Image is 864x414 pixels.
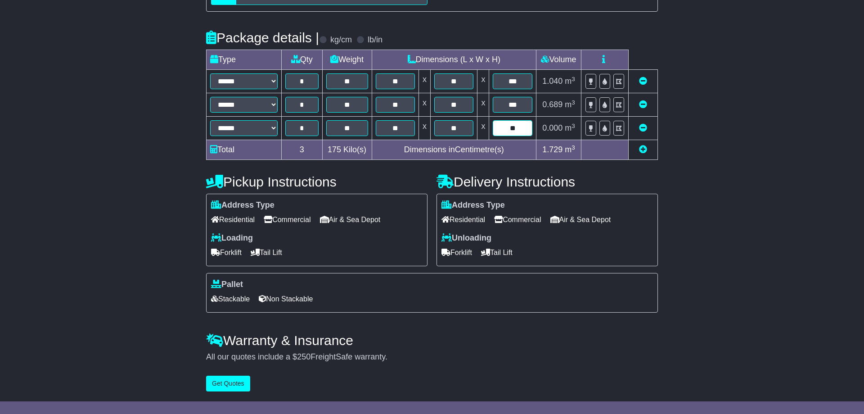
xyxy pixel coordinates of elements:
[639,77,647,86] a: Remove this item
[211,200,274,210] label: Address Type
[282,140,323,160] td: 3
[259,292,313,306] span: Non Stackable
[441,213,485,227] span: Residential
[282,50,323,70] td: Qty
[565,123,575,132] span: m
[639,145,647,154] a: Add new item
[211,246,242,259] span: Forklift
[441,233,491,243] label: Unloading
[550,213,611,227] span: Air & Sea Depot
[207,50,282,70] td: Type
[419,70,431,93] td: x
[639,123,647,132] a: Remove this item
[477,93,489,117] td: x
[565,145,575,154] span: m
[211,292,250,306] span: Stackable
[207,140,282,160] td: Total
[436,174,658,189] h4: Delivery Instructions
[542,145,562,154] span: 1.729
[477,117,489,140] td: x
[206,30,319,45] h4: Package details |
[264,213,310,227] span: Commercial
[542,77,562,86] span: 1.040
[251,246,282,259] span: Tail Lift
[419,93,431,117] td: x
[211,213,255,227] span: Residential
[206,333,658,348] h4: Warranty & Insurance
[368,35,382,45] label: lb/in
[206,352,658,362] div: All our quotes include a $ FreightSafe warranty.
[565,77,575,86] span: m
[206,376,250,391] button: Get Quotes
[322,140,372,160] td: Kilo(s)
[571,144,575,151] sup: 3
[322,50,372,70] td: Weight
[328,145,341,154] span: 175
[542,100,562,109] span: 0.689
[477,70,489,93] td: x
[297,352,310,361] span: 250
[494,213,541,227] span: Commercial
[565,100,575,109] span: m
[372,140,536,160] td: Dimensions in Centimetre(s)
[211,233,253,243] label: Loading
[206,174,427,189] h4: Pickup Instructions
[542,123,562,132] span: 0.000
[571,99,575,106] sup: 3
[211,280,243,290] label: Pallet
[571,123,575,129] sup: 3
[481,246,513,259] span: Tail Lift
[639,100,647,109] a: Remove this item
[441,200,505,210] label: Address Type
[372,50,536,70] td: Dimensions (L x W x H)
[571,76,575,82] sup: 3
[330,35,352,45] label: kg/cm
[419,117,431,140] td: x
[441,246,472,259] span: Forklift
[320,213,381,227] span: Air & Sea Depot
[536,50,581,70] td: Volume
